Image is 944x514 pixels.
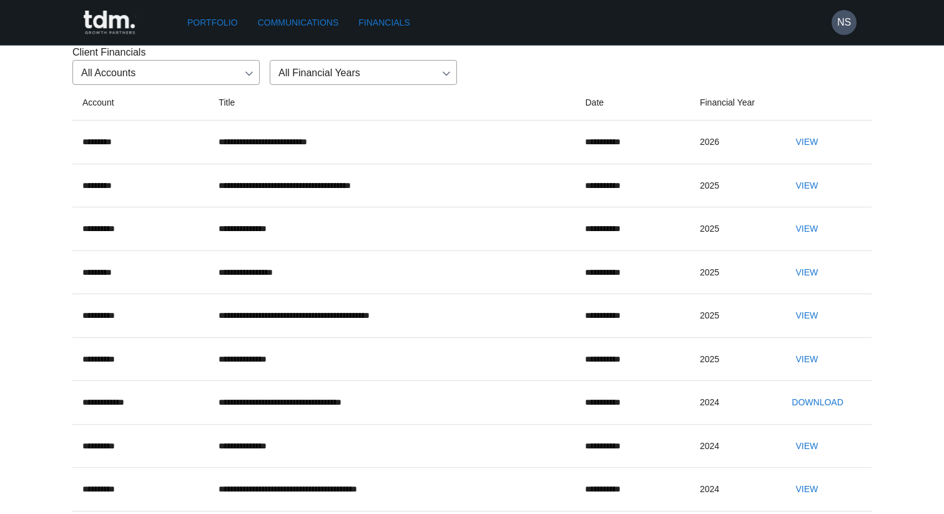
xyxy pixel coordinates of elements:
td: 2025 [690,164,777,207]
button: View [787,435,827,458]
button: View [787,217,827,240]
button: View [787,261,827,284]
p: Client Financials [72,45,872,60]
td: 2026 [690,121,777,164]
button: View [787,174,827,197]
div: All Financial Years [270,60,457,85]
a: Communications [253,11,344,34]
th: Date [575,85,689,121]
th: Account [72,85,209,121]
td: 2025 [690,294,777,338]
a: Portfolio [182,11,243,34]
button: View [787,304,827,327]
td: 2024 [690,424,777,468]
div: All Accounts [72,60,260,85]
td: 2025 [690,207,777,251]
td: 2025 [690,337,777,381]
td: 2024 [690,468,777,512]
h6: NS [837,15,851,30]
button: View [787,348,827,371]
td: 2025 [690,250,777,294]
td: 2024 [690,381,777,425]
a: Financials [353,11,415,34]
button: View [787,478,827,501]
th: Financial Year [690,85,777,121]
button: NS [832,10,857,35]
button: View [787,131,827,154]
button: Download [787,391,848,414]
th: Title [209,85,575,121]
